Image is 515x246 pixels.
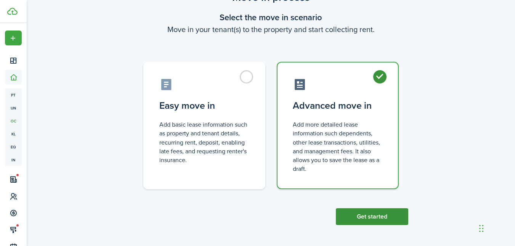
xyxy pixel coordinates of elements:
button: Get started [336,208,408,225]
control-radio-card-title: Advanced move in [293,99,383,113]
a: eq [5,140,22,153]
img: TenantCloud [7,8,18,15]
a: un [5,101,22,114]
control-radio-card-description: Add more detailed lease information such dependents, other lease transactions, utilities, and man... [293,120,383,173]
wizard-step-header-title: Select the move in scenario [134,11,408,24]
button: Open menu [5,31,22,45]
a: pt [5,88,22,101]
div: Drag [479,217,484,240]
a: oc [5,114,22,127]
control-radio-card-description: Add basic lease information such as property and tenant details, recurring rent, deposit, enablin... [159,120,249,164]
a: in [5,153,22,166]
control-radio-card-title: Easy move in [159,99,249,113]
wizard-step-header-description: Move in your tenant(s) to the property and start collecting rent. [134,24,408,35]
a: kl [5,127,22,140]
iframe: Chat Widget [477,209,515,246]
